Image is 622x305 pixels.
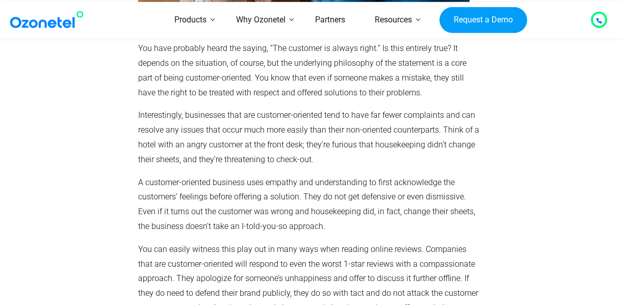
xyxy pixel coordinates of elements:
a: Partners [300,2,360,38]
a: Products [160,2,221,38]
p: Interestingly, businesses that are customer-oriented tend to have far fewer complaints and can re... [138,108,480,167]
a: Resources [360,2,427,38]
a: Request a Demo [439,7,527,33]
p: A customer-oriented business uses empathy and understanding to first acknowledge the customers’ f... [138,175,480,234]
a: Why Ozonetel [221,2,300,38]
p: You have probably heard the saying, “The customer is always right.” Is this entirely true? It dep... [138,41,480,100]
